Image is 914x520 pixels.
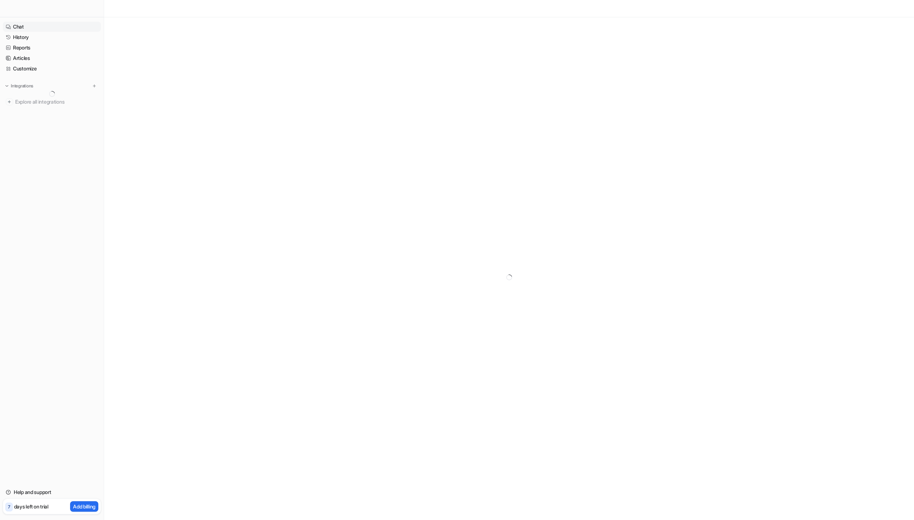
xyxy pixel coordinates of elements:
[3,64,101,74] a: Customize
[6,98,13,105] img: explore all integrations
[3,43,101,53] a: Reports
[4,83,9,88] img: expand menu
[70,501,98,512] button: Add billing
[92,83,97,88] img: menu_add.svg
[3,82,35,90] button: Integrations
[14,503,48,510] p: days left on trial
[3,487,101,497] a: Help and support
[8,504,10,510] p: 7
[15,96,98,108] span: Explore all integrations
[3,32,101,42] a: History
[3,22,101,32] a: Chat
[3,97,101,107] a: Explore all integrations
[3,53,101,63] a: Articles
[11,83,33,89] p: Integrations
[73,503,95,510] p: Add billing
